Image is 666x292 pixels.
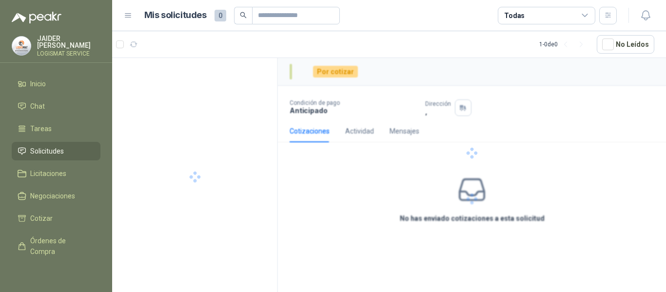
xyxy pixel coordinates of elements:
span: search [240,12,247,19]
span: Cotizar [30,213,53,224]
span: 0 [215,10,226,21]
p: JAIDER [PERSON_NAME] [37,35,100,49]
img: Company Logo [12,37,31,55]
button: No Leídos [597,35,654,54]
h1: Mis solicitudes [144,8,207,22]
span: Órdenes de Compra [30,235,91,257]
span: Inicio [30,78,46,89]
span: Solicitudes [30,146,64,156]
div: Todas [504,10,525,21]
a: Solicitudes [12,142,100,160]
a: Negociaciones [12,187,100,205]
a: Chat [12,97,100,116]
a: Inicio [12,75,100,93]
a: Remisiones [12,265,100,283]
a: Órdenes de Compra [12,232,100,261]
span: Licitaciones [30,168,66,179]
a: Tareas [12,119,100,138]
a: Licitaciones [12,164,100,183]
span: Tareas [30,123,52,134]
p: LOGISMAT SERVICE [37,51,100,57]
span: Negociaciones [30,191,75,201]
img: Logo peakr [12,12,61,23]
a: Cotizar [12,209,100,228]
span: Chat [30,101,45,112]
div: 1 - 0 de 0 [539,37,589,52]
